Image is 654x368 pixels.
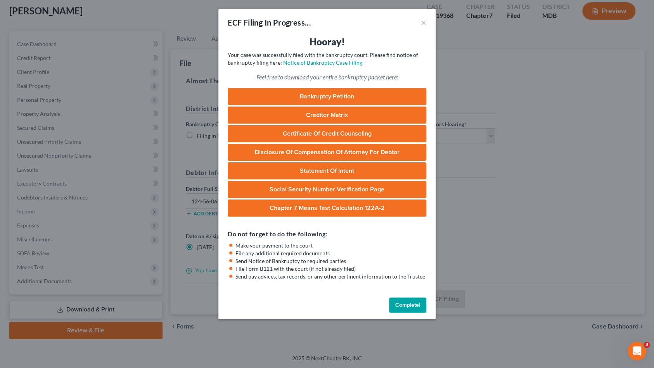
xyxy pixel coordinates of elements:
a: Notice of Bankruptcy Case Filing [283,59,362,66]
h3: Hooray! [228,36,426,48]
iframe: Intercom live chat [628,342,646,360]
button: × [421,18,426,27]
a: Statement of Intent [228,162,426,179]
p: Feel free to download your entire bankruptcy packet here: [228,73,426,82]
h5: Do not forget to do the following: [228,229,426,239]
li: File Form B121 with the court (if not already filed) [235,265,426,273]
a: Certificate of Credit Counseling [228,125,426,142]
li: Make your payment to the court [235,242,426,249]
li: Send pay advices, tax records, or any other pertinent information to the Trustee [235,273,426,280]
span: 3 [644,342,650,348]
a: Disclosure of Compensation of Attorney for Debtor [228,144,426,161]
a: Chapter 7 Means Test Calculation 122A-2 [228,199,426,217]
a: Creditor Matrix [228,107,426,124]
button: Complete! [389,297,426,313]
a: Social Security Number Verification Page [228,181,426,198]
a: Bankruptcy Petition [228,88,426,105]
span: Your case was successfully filed with the bankruptcy court. Please find notice of bankruptcy fili... [228,52,418,66]
div: ECF Filing In Progress... [228,17,311,28]
li: Send Notice of Bankruptcy to required parties [235,257,426,265]
li: File any additional required documents [235,249,426,257]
